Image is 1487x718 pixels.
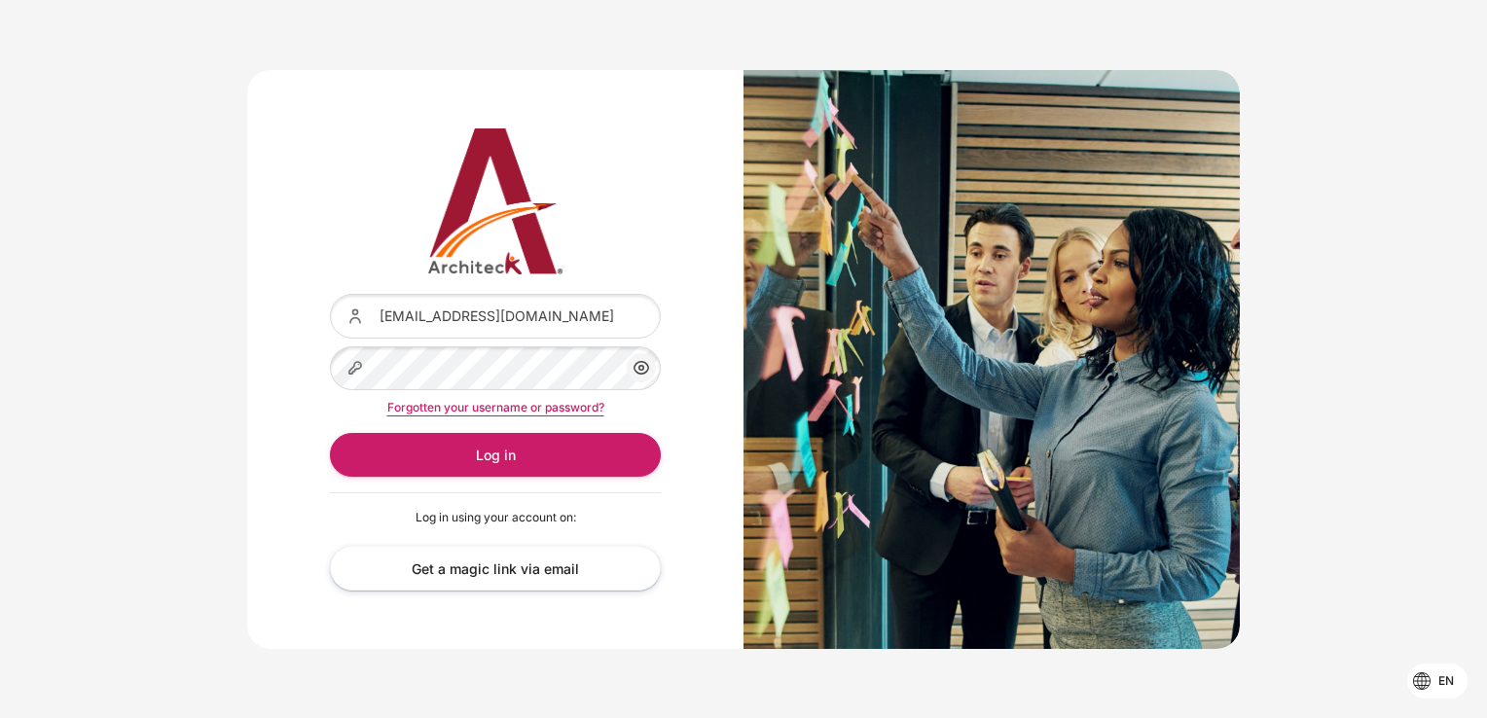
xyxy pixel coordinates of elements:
a: Architeck 12 Architeck 12 [330,128,661,274]
span: en [1438,672,1454,690]
button: Log in [330,433,661,477]
a: Forgotten your username or password? [387,400,604,414]
p: Log in using your account on: [330,509,661,526]
button: Languages [1407,664,1468,699]
a: Get a magic link via email [330,546,661,590]
img: Architeck 12 [330,128,661,274]
input: Username or email [330,294,661,338]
